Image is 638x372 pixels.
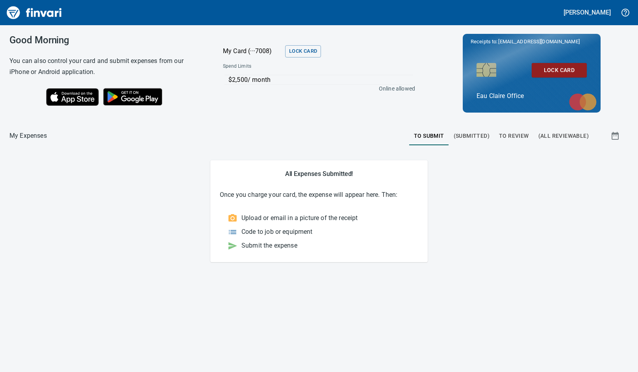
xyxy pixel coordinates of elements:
p: Submit the expense [241,241,297,250]
button: Show transactions within a particular date range [603,126,629,145]
nav: breadcrumb [9,131,47,141]
span: To Review [499,131,529,141]
img: Download on the App Store [46,88,99,106]
p: My Card (···7008) [223,46,282,56]
p: Online allowed [217,85,415,93]
h5: All Expenses Submitted! [220,170,418,178]
img: Finvari [5,3,64,22]
h5: [PERSON_NAME] [564,8,611,17]
img: Get it on Google Play [99,84,167,110]
span: Spend Limits [223,63,332,70]
span: (Submitted) [454,131,490,141]
button: Lock Card [285,45,321,57]
span: To Submit [414,131,444,141]
button: Lock Card [532,63,587,78]
h6: You can also control your card and submit expenses from our iPhone or Android application. [9,56,203,78]
h3: Good Morning [9,35,203,46]
span: Lock Card [289,47,317,56]
p: $2,500 / month [228,75,413,85]
p: Receipts to: [471,38,593,46]
p: Eau Claire Office [477,91,587,101]
p: My Expenses [9,131,47,141]
p: Once you charge your card, the expense will appear here. Then: [220,190,418,200]
img: mastercard.svg [565,89,601,115]
p: Upload or email in a picture of the receipt [241,213,358,223]
span: (All Reviewable) [538,131,589,141]
button: [PERSON_NAME] [562,6,613,19]
span: Lock Card [538,65,581,75]
p: Code to job or equipment [241,227,313,237]
span: [EMAIL_ADDRESS][DOMAIN_NAME] [497,38,580,45]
